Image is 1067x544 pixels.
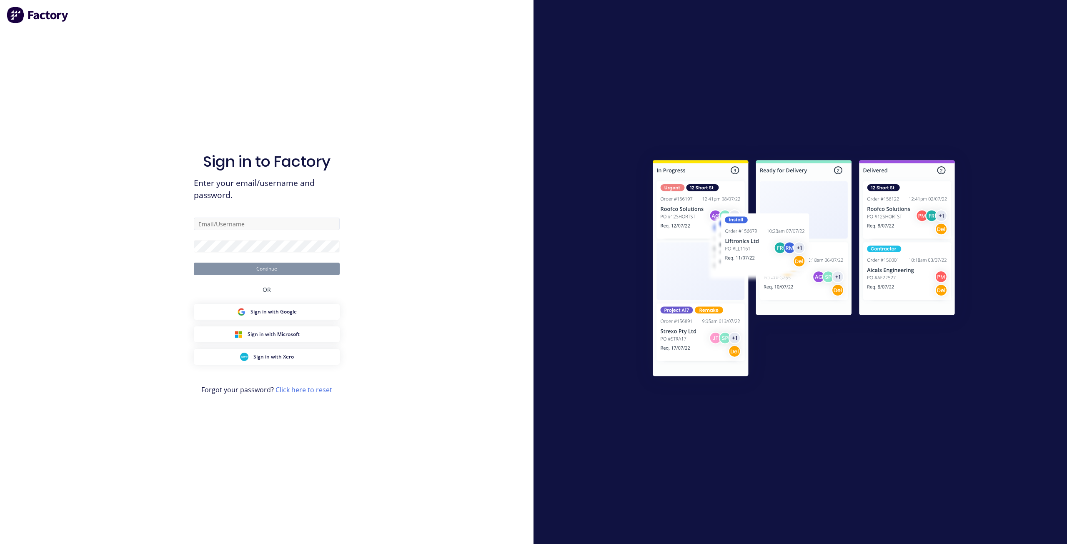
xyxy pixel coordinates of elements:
[194,304,340,320] button: Google Sign inSign in with Google
[253,353,294,361] span: Sign in with Xero
[7,7,69,23] img: Factory
[203,153,331,170] h1: Sign in to Factory
[634,143,973,396] img: Sign in
[201,385,332,395] span: Forgot your password?
[248,331,300,338] span: Sign in with Microsoft
[194,177,340,201] span: Enter your email/username and password.
[194,349,340,365] button: Xero Sign inSign in with Xero
[237,308,245,316] img: Google Sign in
[194,326,340,342] button: Microsoft Sign inSign in with Microsoft
[194,263,340,275] button: Continue
[250,308,297,316] span: Sign in with Google
[240,353,248,361] img: Xero Sign in
[276,385,332,394] a: Click here to reset
[234,330,243,338] img: Microsoft Sign in
[194,218,340,230] input: Email/Username
[263,275,271,304] div: OR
